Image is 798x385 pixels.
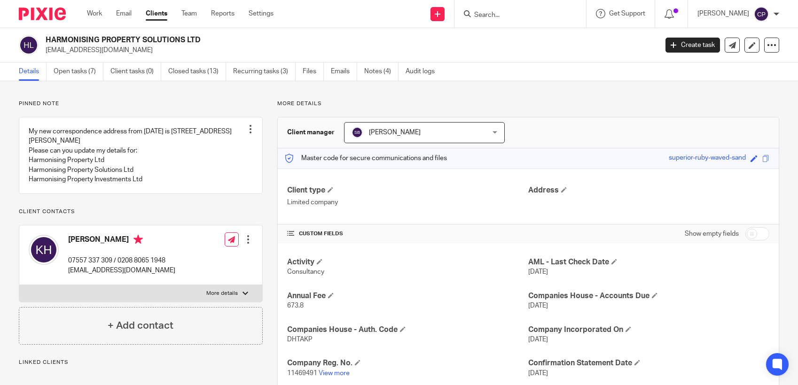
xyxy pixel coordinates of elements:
div: superior-ruby-waved-sand [669,153,746,164]
h4: Confirmation Statement Date [528,358,769,368]
span: 11469491 [287,370,317,377]
p: Limited company [287,198,528,207]
h4: Company Incorporated On [528,325,769,335]
a: Files [303,62,324,81]
img: svg%3E [19,35,39,55]
span: [DATE] [528,336,548,343]
a: View more [319,370,350,377]
img: svg%3E [352,127,363,138]
h4: Activity [287,257,528,267]
p: [EMAIL_ADDRESS][DOMAIN_NAME] [46,46,651,55]
span: [DATE] [528,370,548,377]
span: Get Support [609,10,645,17]
h4: [PERSON_NAME] [68,235,175,246]
a: Team [181,9,197,18]
h4: Companies House - Auth. Code [287,325,528,335]
p: 07557 337 309 / 0208 8065 1948 [68,256,175,265]
a: Reports [211,9,235,18]
h4: Client type [287,185,528,195]
label: Show empty fields [685,229,739,239]
p: Linked clients [19,359,263,366]
span: 673.8 [287,302,304,309]
h4: Address [528,185,769,195]
a: Email [116,9,132,18]
p: Pinned note [19,100,263,108]
h4: CUSTOM FIELDS [287,230,528,238]
i: Primary [133,235,143,244]
span: [DATE] [528,302,548,309]
a: Create task [665,38,720,53]
a: Client tasks (0) [110,62,161,81]
a: Emails [331,62,357,81]
img: Pixie [19,8,66,20]
span: [PERSON_NAME] [369,129,421,136]
p: [EMAIL_ADDRESS][DOMAIN_NAME] [68,266,175,275]
p: Master code for secure communications and files [285,154,447,163]
a: Open tasks (7) [54,62,103,81]
span: DHTAKP [287,336,313,343]
a: Clients [146,9,167,18]
h3: Client manager [287,128,335,137]
a: Closed tasks (13) [168,62,226,81]
p: [PERSON_NAME] [697,9,749,18]
h4: Company Reg. No. [287,358,528,368]
a: Recurring tasks (3) [233,62,296,81]
span: [DATE] [528,269,548,275]
a: Audit logs [406,62,442,81]
p: Client contacts [19,208,263,216]
img: svg%3E [754,7,769,22]
span: Consultancy [287,269,324,275]
h4: AML - Last Check Date [528,257,769,267]
a: Work [87,9,102,18]
a: Settings [249,9,274,18]
a: Details [19,62,47,81]
img: svg%3E [29,235,59,265]
h2: HARMONISING PROPERTY SOLUTIONS LTD [46,35,530,45]
h4: + Add contact [108,318,173,333]
h4: Companies House - Accounts Due [528,291,769,301]
p: More details [206,290,238,297]
h4: Annual Fee [287,291,528,301]
p: More details [277,100,779,108]
a: Notes (4) [364,62,399,81]
input: Search [473,11,558,20]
